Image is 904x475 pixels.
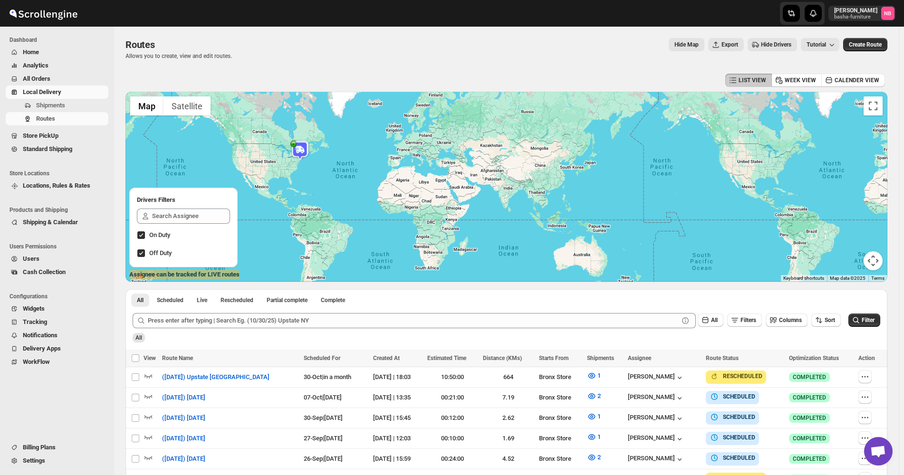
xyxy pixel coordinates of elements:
span: Create Route [849,41,882,48]
button: Toggle fullscreen view [864,96,883,115]
button: WEEK VIEW [771,74,822,87]
span: Shipping & Calendar [23,218,78,226]
div: Bronx Store [539,393,581,402]
button: [PERSON_NAME] [628,393,684,403]
span: Store PickUp [23,132,58,139]
div: 4.52 [483,454,533,464]
div: 7.19 [483,393,533,402]
span: On Duty [149,231,170,238]
span: 2 [597,454,601,461]
div: Bronx Store [539,413,581,423]
span: Shipments [587,355,614,361]
span: Route Status [706,355,739,361]
span: Local Delivery [23,88,61,95]
span: Off Duty [149,249,172,256]
span: ([DATE]) Upstate [GEOGRAPHIC_DATA] [162,372,269,382]
span: Cash Collection [23,268,66,275]
label: Assignee can be tracked for LIVE routes [129,270,240,279]
button: Hide Drivers [748,38,797,51]
button: 1 [581,368,606,383]
span: Rescheduled [221,296,253,304]
p: [PERSON_NAME] [834,7,877,14]
button: ([DATE]) [DATE] [156,451,211,466]
span: Standard Shipping [23,145,72,152]
button: 2 [581,389,606,404]
span: Store Locations [10,170,109,177]
span: Created At [373,355,400,361]
div: [DATE] | 15:59 [373,454,422,464]
span: 1 [597,433,601,440]
button: WorkFlow [6,355,108,369]
button: Locations, Rules & Rates [6,179,108,192]
button: SCHEDULED [710,453,755,463]
span: Analytics [23,62,48,69]
button: SCHEDULED [710,433,755,442]
div: 00:10:00 [427,434,478,443]
span: Users Permissions [10,243,109,250]
span: 26-Sep | [DATE] [304,455,343,462]
button: Create Route [843,38,887,51]
div: 00:21:00 [427,393,478,402]
span: Route Name [162,355,193,361]
span: Assignee [628,355,651,361]
button: Notifications [6,329,108,342]
span: ([DATE]) [DATE] [162,393,205,402]
button: Export [708,38,744,51]
span: Map data ©2025 [830,275,866,281]
p: basha-furniture [834,14,877,20]
input: Press enter after typing | Search Eg. (10/30/25) Upstate NY [148,313,679,328]
button: All Orders [6,72,108,85]
div: Bronx Store [539,372,581,382]
div: [DATE] | 15:45 [373,413,422,423]
button: Sort [811,313,841,327]
span: Products and Shipping [10,206,109,214]
span: WorkFlow [23,358,50,365]
div: 00:24:00 [427,454,478,464]
span: Action [858,355,875,361]
button: All [698,313,723,327]
div: 2.62 [483,413,533,423]
span: Shipments [36,102,65,109]
a: Terms (opens in new tab) [871,275,885,281]
b: SCHEDULED [723,414,755,420]
button: ([DATE]) [DATE] [156,410,211,426]
button: User menu [828,6,895,21]
span: COMPLETED [793,373,826,381]
span: 2 [597,392,601,399]
div: [PERSON_NAME] [628,434,684,444]
button: RESCHEDULED [710,371,762,381]
div: [DATE] | 12:03 [373,434,422,443]
span: 07-Oct | [DATE] [304,394,342,401]
span: Scheduled [157,296,183,304]
span: View [144,355,156,361]
div: 1.69 [483,434,533,443]
span: COMPLETED [793,394,826,401]
span: Delivery Apps [23,345,61,352]
span: ([DATE]) [DATE] [162,413,205,423]
button: [PERSON_NAME] [628,373,684,382]
span: Tracking [23,318,47,325]
button: Map camera controls [864,251,883,270]
span: Settings [23,457,45,464]
b: RESCHEDULED [723,373,762,380]
span: Complete [321,296,345,304]
button: [PERSON_NAME] [628,414,684,423]
button: Routes [6,112,108,125]
span: All [137,296,144,304]
span: Notifications [23,332,58,339]
span: Tutorial [807,41,826,48]
div: Open chat [864,437,893,465]
button: Widgets [6,302,108,315]
b: SCHEDULED [723,434,755,441]
button: ([DATE]) Upstate [GEOGRAPHIC_DATA] [156,370,275,385]
span: Hide Drivers [761,41,791,48]
span: Users [23,255,39,262]
span: All [135,334,142,341]
button: Show satellite imagery [163,96,211,115]
button: SCHEDULED [710,412,755,422]
span: 30-Sep | [DATE] [304,414,343,421]
span: Home [23,48,39,56]
img: ScrollEngine [8,1,79,25]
